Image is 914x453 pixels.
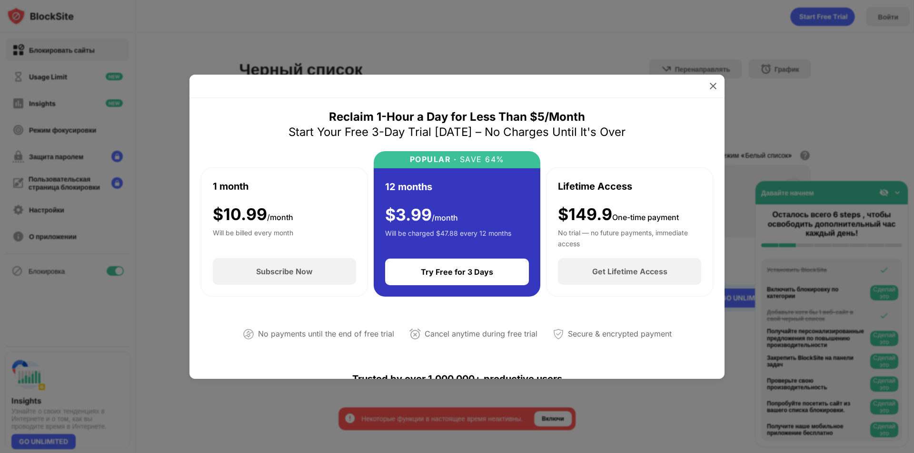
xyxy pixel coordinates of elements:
[256,267,313,276] div: Subscribe Now
[213,179,248,193] div: 1 month
[425,327,537,341] div: Cancel anytime during free trial
[612,212,679,222] span: One-time payment
[558,179,632,193] div: Lifetime Access
[213,228,293,247] div: Will be billed every month
[288,125,626,140] div: Start Your Free 3-Day Trial [DATE] – No Charges Until It's Over
[201,356,713,402] div: Trusted by over 1,000,000+ productive users
[432,213,458,222] span: /month
[457,155,505,164] div: SAVE 64%
[243,328,254,340] img: not-paying
[409,328,421,340] img: cancel-anytime
[385,205,458,225] div: $ 3.99
[421,267,493,277] div: Try Free for 3 Days
[267,212,293,222] span: /month
[553,328,564,340] img: secured-payment
[329,109,585,125] div: Reclaim 1-Hour a Day for Less Than $5/Month
[592,267,667,276] div: Get Lifetime Access
[558,205,679,224] div: $149.9
[568,327,672,341] div: Secure & encrypted payment
[258,327,394,341] div: No payments until the end of free trial
[410,155,457,164] div: POPULAR ·
[213,205,293,224] div: $ 10.99
[558,228,701,247] div: No trial — no future payments, immediate access
[385,228,511,247] div: Will be charged $47.88 every 12 months
[385,180,432,194] div: 12 months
